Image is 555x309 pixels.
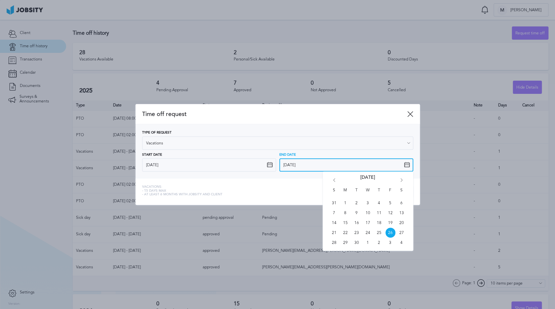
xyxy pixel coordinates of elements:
span: Wed Sep 10 2025 [363,208,373,218]
span: T [374,188,384,198]
span: Fri Sep 26 2025 [385,228,395,238]
span: S [397,188,407,198]
span: S [329,188,339,198]
span: End Date [279,153,296,157]
span: F [385,188,395,198]
span: Sat Sep 27 2025 [397,228,407,238]
span: Fri Sep 05 2025 [385,198,395,208]
span: Fri Sep 12 2025 [385,208,395,218]
span: Sat Sep 13 2025 [397,208,407,218]
span: Fri Oct 03 2025 [385,238,395,248]
span: W [363,188,373,198]
span: Thu Sep 04 2025 [374,198,384,208]
span: T [352,188,362,198]
span: Wed Sep 24 2025 [363,228,373,238]
span: Wed Sep 17 2025 [363,218,373,228]
span: Sun Sep 21 2025 [329,228,339,238]
span: Mon Sep 08 2025 [340,208,350,218]
i: Go forward 1 month [399,178,405,184]
span: M [340,188,350,198]
span: [DATE] [360,175,375,188]
span: Thu Oct 02 2025 [374,238,384,248]
span: Sun Aug 31 2025 [329,198,339,208]
span: Type of Request [142,131,172,135]
span: Tue Sep 16 2025 [352,218,362,228]
span: Thu Sep 25 2025 [374,228,384,238]
span: Wed Sep 03 2025 [363,198,373,208]
span: Mon Sep 15 2025 [340,218,350,228]
span: Sun Sep 28 2025 [329,238,339,248]
span: Fri Sep 19 2025 [385,218,395,228]
span: Tue Sep 23 2025 [352,228,362,238]
span: Thu Sep 18 2025 [374,218,384,228]
span: Wed Oct 01 2025 [363,238,373,248]
span: Tue Sep 02 2025 [352,198,362,208]
span: Start Date [142,153,162,157]
i: Go back 1 month [331,178,337,184]
span: Mon Sep 22 2025 [340,228,350,238]
span: - At least 6 months with jobsity and client [142,193,222,197]
span: - 15 days max [142,189,222,193]
span: Mon Sep 01 2025 [340,198,350,208]
span: Thu Sep 11 2025 [374,208,384,218]
span: Tue Sep 09 2025 [352,208,362,218]
span: Sun Sep 14 2025 [329,218,339,228]
span: Sat Oct 04 2025 [397,238,407,248]
span: Vacations: [142,185,222,189]
span: Sat Sep 20 2025 [397,218,407,228]
span: Sun Sep 07 2025 [329,208,339,218]
span: Time off request [142,111,407,118]
span: Tue Sep 30 2025 [352,238,362,248]
span: Mon Sep 29 2025 [340,238,350,248]
span: Sat Sep 06 2025 [397,198,407,208]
